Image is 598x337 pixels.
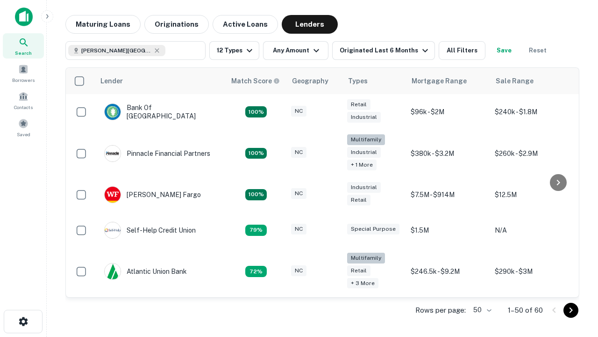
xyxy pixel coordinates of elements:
td: $260k - $2.9M [490,130,574,177]
div: Industrial [347,182,381,193]
span: Search [15,49,32,57]
th: Lender [95,68,226,94]
div: Multifamily [347,253,385,264]
div: Types [348,75,368,87]
a: Borrowers [3,60,44,86]
div: Matching Properties: 10, hasApolloMatch: undefined [245,266,267,277]
td: $246.5k - $9.2M [406,248,490,295]
td: $96k - $2M [406,94,490,130]
div: Retail [347,99,370,110]
div: 50 [470,303,493,317]
button: Reset [523,41,553,60]
img: picture [105,146,121,161]
div: NC [291,147,306,158]
div: Pinnacle Financial Partners [104,145,210,162]
button: 12 Types [209,41,259,60]
a: Contacts [3,88,44,113]
td: N/A [490,212,574,248]
img: capitalize-icon.png [15,7,33,26]
td: $240k - $1.8M [490,94,574,130]
div: Atlantic Union Bank [104,263,187,280]
div: NC [291,265,306,276]
td: $480k - $3.1M [490,295,574,330]
button: Any Amount [263,41,328,60]
div: Mortgage Range [412,75,467,87]
img: picture [105,104,121,120]
img: picture [105,222,121,238]
button: Originated Last 6 Months [332,41,435,60]
div: Matching Properties: 15, hasApolloMatch: undefined [245,189,267,200]
td: $200k - $3.3M [406,295,490,330]
div: + 1 more [347,160,377,170]
td: $290k - $3M [490,248,574,295]
td: $1.5M [406,212,490,248]
div: Matching Properties: 14, hasApolloMatch: undefined [245,106,267,117]
div: Bank Of [GEOGRAPHIC_DATA] [104,103,216,120]
div: Special Purpose [347,224,399,234]
div: Industrial [347,147,381,158]
th: Sale Range [490,68,574,94]
div: Lender [100,75,123,87]
td: $380k - $3.2M [406,130,490,177]
button: All Filters [439,41,485,60]
button: Go to next page [563,303,578,318]
div: Industrial [347,112,381,123]
iframe: Chat Widget [551,262,598,307]
div: Matching Properties: 25, hasApolloMatch: undefined [245,148,267,159]
div: Retail [347,195,370,205]
th: Types [342,68,406,94]
div: Self-help Credit Union [104,222,196,239]
div: [PERSON_NAME] Fargo [104,186,201,203]
p: Rows per page: [415,305,466,316]
th: Geography [286,68,342,94]
div: NC [291,188,306,199]
div: + 3 more [347,278,378,289]
div: Matching Properties: 11, hasApolloMatch: undefined [245,225,267,236]
p: 1–50 of 60 [508,305,543,316]
button: Lenders [282,15,338,34]
th: Mortgage Range [406,68,490,94]
button: Originations [144,15,209,34]
th: Capitalize uses an advanced AI algorithm to match your search with the best lender. The match sco... [226,68,286,94]
div: Capitalize uses an advanced AI algorithm to match your search with the best lender. The match sco... [231,76,280,86]
div: Geography [292,75,328,87]
div: NC [291,106,306,117]
div: Retail [347,265,370,276]
div: Multifamily [347,134,385,145]
img: picture [105,264,121,279]
a: Saved [3,115,44,140]
a: Search [3,33,44,59]
span: Saved [17,131,30,138]
button: Active Loans [213,15,278,34]
div: NC [291,224,306,234]
span: Borrowers [12,76,35,84]
td: $7.5M - $914M [406,177,490,212]
div: Sale Range [496,75,534,87]
button: Save your search to get updates of matches that match your search criteria. [489,41,519,60]
button: Maturing Loans [65,15,141,34]
h6: Match Score [231,76,278,86]
span: Contacts [14,103,33,111]
span: [PERSON_NAME][GEOGRAPHIC_DATA], [GEOGRAPHIC_DATA] [81,46,151,55]
td: $12.5M [490,177,574,212]
div: Originated Last 6 Months [340,45,431,56]
img: picture [105,187,121,203]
